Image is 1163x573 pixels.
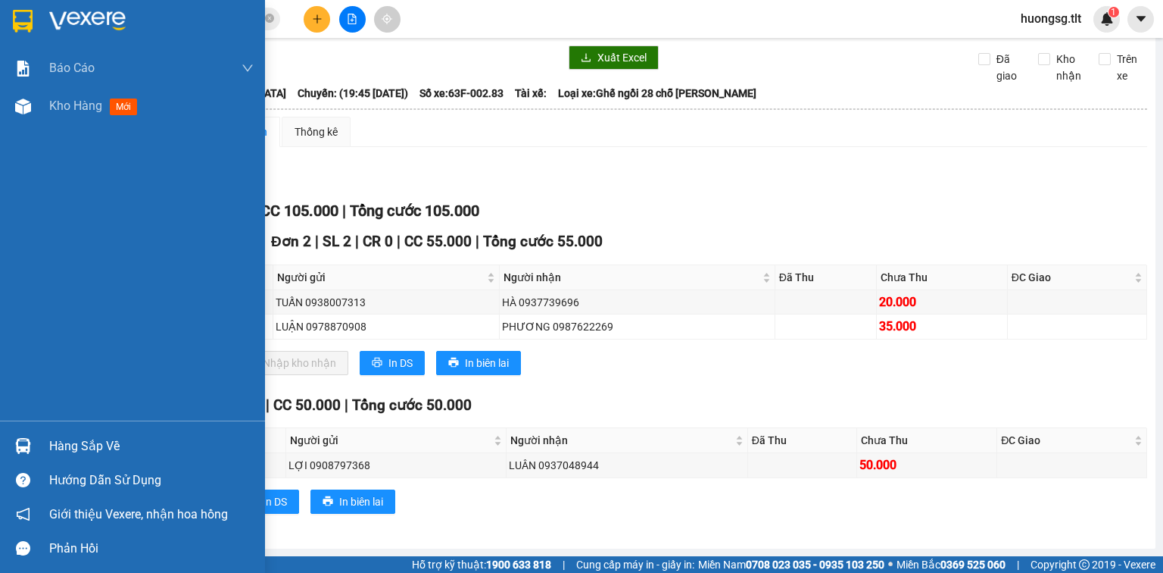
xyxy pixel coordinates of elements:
div: Hàng sắp về [49,435,254,458]
sup: 1 [1108,7,1119,17]
button: plus [304,6,330,33]
span: ⚪️ [888,562,893,568]
span: Số xe: 63F-002.83 [419,85,504,102]
span: down [242,62,254,74]
span: SL 2 [323,233,351,250]
strong: 1900 633 818 [486,559,551,571]
div: Hướng dẫn sử dụng [49,469,254,492]
span: | [315,233,319,250]
button: caret-down [1127,6,1154,33]
button: printerIn biên lai [310,490,395,514]
span: mới [110,99,137,115]
span: Người gửi [290,432,491,449]
span: Tổng cước 55.000 [483,233,603,250]
span: copyright [1079,559,1090,570]
span: | [355,233,359,250]
span: Người gửi [277,269,485,286]
span: Hỗ trợ kỹ thuật: [412,556,551,573]
span: notification [16,507,30,521]
div: HÀ 0937739696 [502,294,772,311]
strong: 0708 023 035 - 0935 103 250 [746,559,884,571]
span: | [1017,556,1019,573]
button: aim [374,6,401,33]
span: close-circle [265,12,274,27]
div: Bến xe [GEOGRAPHIC_DATA] [8,108,370,149]
span: CC 105.000 [260,202,338,220]
div: Thống kê [295,124,338,140]
strong: 0369 525 060 [940,559,1006,571]
span: Kho nhận [1050,51,1087,84]
span: printer [323,496,333,508]
span: huongsg.tlt [1009,9,1093,28]
div: PHƯƠNG 0987622269 [502,318,772,335]
span: Loại xe: Ghế ngồi 28 chỗ [PERSON_NAME] [558,85,756,102]
th: Chưa Thu [877,265,1007,290]
span: CC 55.000 [404,233,472,250]
span: close-circle [265,14,274,23]
span: Chuyến: (19:45 [DATE]) [298,85,408,102]
div: 20.000 [879,293,1004,312]
span: | [345,396,348,414]
span: Xuất Excel [597,49,647,66]
span: Người nhận [510,432,732,449]
span: Trên xe [1111,51,1148,84]
span: Đơn 2 [271,233,311,250]
th: Chưa Thu [857,428,997,453]
th: Đã Thu [775,265,878,290]
span: | [475,233,479,250]
button: downloadNhập kho nhận [234,351,348,375]
span: CR 0 [363,233,393,250]
span: question-circle [16,473,30,487]
div: TUẤN 0938007313 [276,294,497,311]
span: message [16,541,30,556]
button: printerIn DS [234,490,299,514]
span: Miền Bắc [896,556,1006,573]
span: Kho hàng [49,99,102,113]
div: 50.000 [859,456,994,474]
div: LỢI 0908797368 [288,457,504,474]
span: Báo cáo [49,58,95,77]
img: solution-icon [15,61,31,77]
span: Tổng cước 105.000 [350,202,479,220]
span: In DS [263,493,287,510]
span: | [563,556,565,573]
span: | [266,396,270,414]
span: | [397,233,401,250]
span: file-add [347,14,357,24]
div: LUẬN 0978870908 [276,318,497,335]
text: BXTG1410250144 [94,72,285,99]
button: printerIn DS [360,351,425,375]
div: 35.000 [879,317,1004,336]
span: caret-down [1134,12,1148,26]
img: icon-new-feature [1100,12,1114,26]
button: printerIn biên lai [436,351,521,375]
img: logo-vxr [13,10,33,33]
span: plus [312,14,323,24]
span: Miền Nam [698,556,884,573]
span: In biên lai [465,355,509,371]
span: download [581,52,591,64]
th: Đã Thu [748,428,858,453]
div: LUÂN 0937048944 [509,457,745,474]
span: Tài xế: [515,85,547,102]
span: Người nhận [504,269,759,286]
div: Phản hồi [49,537,254,560]
span: Cung cấp máy in - giấy in: [576,556,694,573]
span: CC 50.000 [273,396,341,414]
span: Tổng cước 50.000 [352,396,472,414]
span: printer [372,357,382,369]
span: ĐC Giao [1001,432,1131,449]
img: warehouse-icon [15,438,31,454]
span: | [342,202,346,220]
span: In biên lai [339,493,383,510]
span: aim [382,14,392,24]
span: ĐC Giao [1012,269,1131,286]
img: warehouse-icon [15,99,31,114]
button: downloadXuất Excel [569,45,659,70]
span: printer [448,357,459,369]
span: 1 [1111,7,1116,17]
button: file-add [339,6,366,33]
span: Giới thiệu Vexere, nhận hoa hồng [49,505,228,524]
span: Đã giao [990,51,1027,84]
span: In DS [388,355,413,371]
